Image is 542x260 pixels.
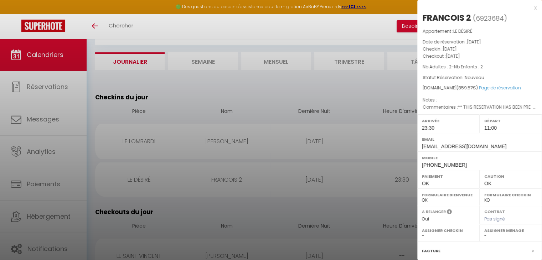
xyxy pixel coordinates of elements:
[453,28,472,34] span: LE DÉSIRÉ
[484,191,537,198] label: Formulaire Checkin
[446,53,460,59] span: [DATE]
[484,216,505,222] span: Pas signé
[422,209,446,215] label: A relancer
[423,38,537,46] p: Date de réservation :
[484,181,491,186] span: OK
[422,162,467,168] span: [PHONE_NUMBER]
[422,173,475,180] label: Paiement
[423,64,451,70] span: Nb Adultes : 2
[423,53,537,60] p: Checkout :
[423,74,537,81] p: Statut Réservation :
[447,209,452,217] i: Sélectionner OUI si vous souhaiter envoyer les séquences de messages post-checkout
[458,85,473,91] span: 859.57
[422,117,475,124] label: Arrivée
[484,209,505,213] label: Contrat
[484,173,537,180] label: Caution
[423,46,537,53] p: Checkin :
[422,144,506,149] span: [EMAIL_ADDRESS][DOMAIN_NAME]
[422,227,475,234] label: Assigner Checkin
[423,104,537,111] p: Commentaires :
[423,63,537,71] p: -
[465,74,484,80] span: Nouveau
[422,181,429,186] span: OK
[422,125,434,131] span: 23:30
[422,191,475,198] label: Formulaire Bienvenue
[423,97,537,104] p: Notes :
[476,14,504,23] span: 6923684
[423,12,471,24] div: FRANCOIS 2
[423,28,537,35] p: Appartement :
[473,13,507,23] span: ( )
[417,4,537,12] div: x
[437,97,439,103] span: -
[454,64,483,70] span: Nb Enfants : 2
[484,117,537,124] label: Départ
[443,46,457,52] span: [DATE]
[479,85,521,91] a: Page de réservation
[467,39,481,45] span: [DATE]
[484,227,537,234] label: Assigner Menage
[456,85,478,91] span: ( €)
[484,125,497,131] span: 11:00
[422,247,440,255] label: Facture
[422,154,537,161] label: Mobile
[423,85,537,92] div: [DOMAIN_NAME]
[422,136,537,143] label: Email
